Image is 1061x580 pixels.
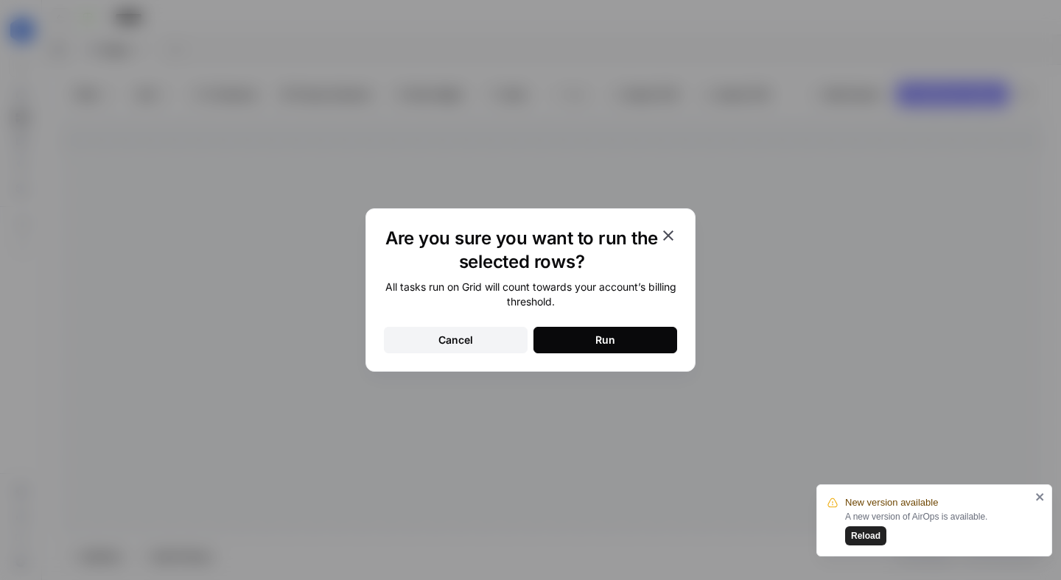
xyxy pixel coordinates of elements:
div: Cancel [438,333,473,347]
h1: Are you sure you want to run the selected rows? [384,227,659,274]
button: close [1035,491,1046,503]
div: Run [595,333,615,347]
span: Reload [851,529,880,542]
div: A new version of AirOps is available. [845,510,1031,545]
button: Cancel [384,327,528,353]
span: New version available [845,495,938,510]
div: All tasks run on Grid will count towards your account’s billing threshold. [384,280,677,309]
button: Run [533,327,677,353]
